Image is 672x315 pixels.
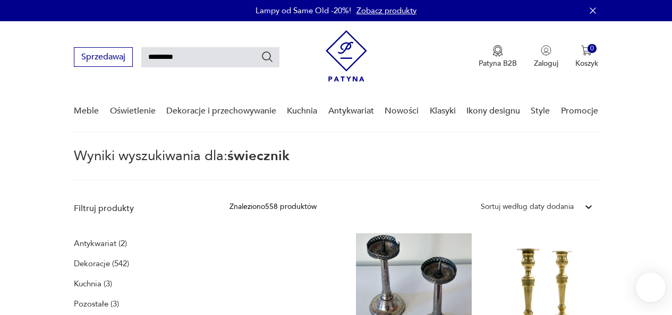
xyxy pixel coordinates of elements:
button: Zaloguj [534,45,558,68]
button: Szukaj [261,50,274,63]
p: Wyniki wyszukiwania dla: [74,150,598,180]
a: Dekoracje (542) [74,256,129,271]
iframe: Smartsupp widget button [636,273,666,302]
a: Dekoracje i przechowywanie [166,91,276,132]
a: Klasyki [430,91,456,132]
a: Ikony designu [466,91,520,132]
a: Antykwariat [328,91,374,132]
p: Koszyk [575,58,598,68]
div: Sortuj według daty dodania [481,201,574,213]
a: Oświetlenie [110,91,156,132]
p: Patyna B2B [479,58,517,68]
a: Style [531,91,550,132]
button: Sprzedawaj [74,47,133,67]
img: Patyna - sklep z meblami i dekoracjami vintage [326,30,367,82]
div: Znaleziono 558 produktów [229,201,317,213]
div: 0 [588,44,597,53]
a: Zobacz produkty [356,5,416,16]
p: Lampy od Same Old -20%! [256,5,351,16]
a: Pozostałe (3) [74,296,119,311]
img: Ikonka użytkownika [541,45,551,56]
a: Meble [74,91,99,132]
a: Kuchnia (3) [74,276,112,291]
img: Ikona medalu [492,45,503,57]
button: Patyna B2B [479,45,517,68]
a: Nowości [385,91,419,132]
span: świecznik [227,146,290,165]
a: Kuchnia [287,91,317,132]
p: Filtruj produkty [74,203,204,214]
p: Zaloguj [534,58,558,68]
button: 0Koszyk [575,45,598,68]
img: Ikona koszyka [581,45,592,56]
a: Ikona medaluPatyna B2B [479,45,517,68]
a: Promocje [561,91,598,132]
a: Sprzedawaj [74,54,133,62]
a: Antykwariat (2) [74,236,127,251]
